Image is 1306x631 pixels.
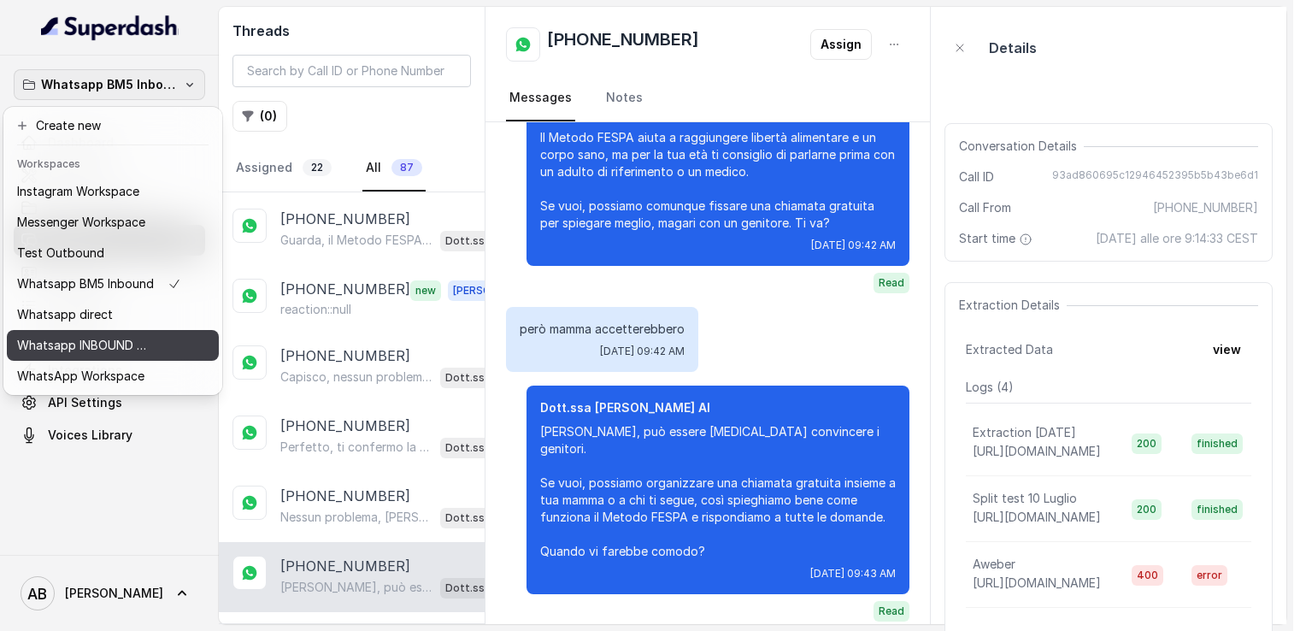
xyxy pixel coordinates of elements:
[17,181,139,202] p: Instagram Workspace
[17,304,113,325] p: Whatsapp direct
[17,212,145,233] p: Messenger Workspace
[17,335,154,356] p: Whatsapp INBOUND Workspace
[7,110,219,141] button: Create new
[14,69,205,100] button: Whatsapp BM5 Inbound
[7,149,219,176] header: Workspaces
[41,74,178,95] p: Whatsapp BM5 Inbound
[17,366,144,386] p: WhatsApp Workspace
[17,243,104,263] p: Test Outbound
[3,107,222,395] div: Whatsapp BM5 Inbound
[17,274,154,294] p: Whatsapp BM5 Inbound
